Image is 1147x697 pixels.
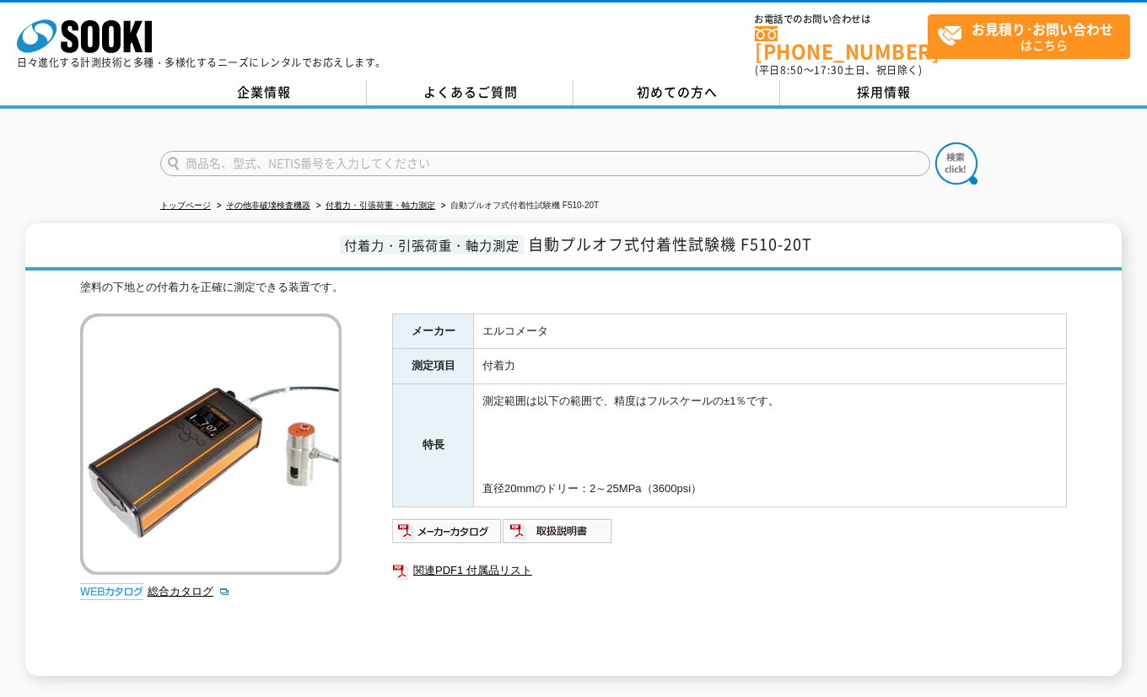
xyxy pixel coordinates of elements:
[80,583,143,600] img: webカタログ
[755,62,922,78] span: (平日 ～ 土日、祝日除く)
[573,80,780,105] a: 初めての方へ
[972,19,1113,39] strong: お見積り･お問い合わせ
[392,560,1067,582] a: 関連PDF1 付属品リスト
[474,384,1067,507] td: 測定範囲は以下の範囲で、精度はフルスケールの±1％です。 直径20mmのドリー：2～25MPa（3600psi）
[226,201,310,210] a: その他非破壊検査機器
[474,349,1067,384] td: 付着力
[937,15,1129,57] span: はこちら
[160,80,367,105] a: 企業情報
[528,233,812,255] span: 自動プルオフ式付着性試験機 F510-20T
[503,528,613,541] a: 取扱説明書
[393,384,474,507] th: 特長
[392,528,503,541] a: メーカーカタログ
[80,314,342,575] img: 自動プルオフ式付着性試験機 F510-20T
[326,201,435,210] a: 付着力・引張荷重・軸力測定
[474,314,1067,349] td: エルコメータ
[780,80,987,105] a: 採用情報
[393,314,474,349] th: メーカー
[503,517,613,544] img: 取扱説明書
[17,57,386,67] p: 日々進化する計測技術と多種・多様化するニーズにレンタルでお応えします。
[367,80,573,105] a: よくあるご質問
[755,26,928,61] a: [PHONE_NUMBER]
[755,14,928,24] span: お電話でのお問い合わせは
[393,349,474,384] th: 測定項目
[438,197,599,215] li: 自動プルオフ式付着性試験機 F510-20T
[935,142,977,185] img: btn_search.png
[392,517,503,544] img: メーカーカタログ
[340,235,524,255] span: 付着力・引張荷重・軸力測定
[814,62,844,78] span: 17:30
[780,62,804,78] span: 8:50
[160,151,930,176] input: 商品名、型式、NETIS番号を入力してください
[80,279,1067,297] div: 塗料の下地との付着力を正確に測定できる装置です。
[160,201,211,210] a: トップページ
[637,83,718,101] span: 初めての方へ
[928,14,1130,59] a: お見積り･お問い合わせはこちら
[148,585,230,598] a: 総合カタログ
